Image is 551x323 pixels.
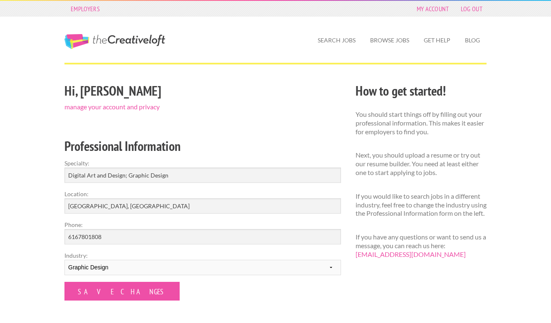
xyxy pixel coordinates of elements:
h2: Hi, [PERSON_NAME] [64,81,341,100]
a: [EMAIL_ADDRESS][DOMAIN_NAME] [356,250,466,258]
label: Phone: [64,220,341,229]
a: My Account [413,3,453,15]
h2: How to get started! [356,81,487,100]
input: e.g. New York, NY [64,198,341,214]
a: Get Help [417,31,457,50]
a: The Creative Loft [64,34,165,49]
h2: Professional Information [64,137,341,155]
input: Optional [64,229,341,244]
a: Log Out [457,3,487,15]
a: Browse Jobs [363,31,416,50]
input: Save Changes [64,282,180,301]
a: Search Jobs [311,31,362,50]
p: If you would like to search jobs in a different industry, feel free to change the industry using ... [356,192,487,218]
label: Location: [64,190,341,198]
label: Industry: [64,251,341,260]
a: manage your account and privacy [64,103,160,111]
p: You should start things off by filling out your professional information. This makes it easier fo... [356,110,487,136]
p: If you have any questions or want to send us a message, you can reach us here: [356,233,487,259]
a: Employers [67,3,104,15]
p: Next, you should upload a resume or try out our resume builder. You need at least either one to s... [356,151,487,177]
a: Blog [458,31,487,50]
label: Specialty: [64,159,341,168]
